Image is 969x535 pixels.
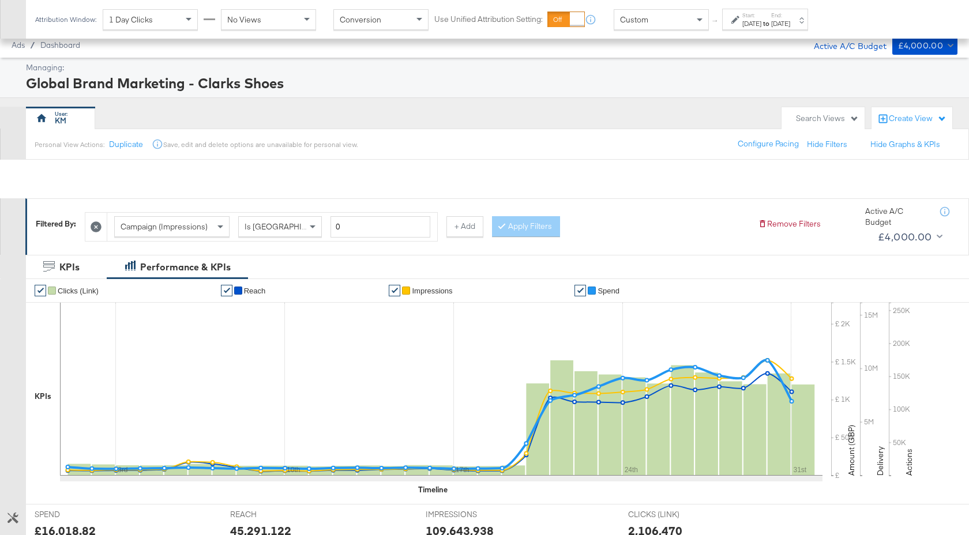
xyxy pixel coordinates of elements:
[426,509,512,520] span: IMPRESSIONS
[620,14,648,25] span: Custom
[730,134,807,155] button: Configure Pacing
[340,14,381,25] span: Conversion
[35,16,97,24] div: Attribution Window:
[802,36,887,54] div: Active A/C Budget
[221,285,232,296] a: ✔
[758,218,821,229] button: Remove Filters
[875,446,885,476] text: Delivery
[870,139,940,150] button: Hide Graphs & KPIs
[244,287,266,295] span: Reach
[865,206,929,227] div: Active A/C Budget
[35,285,46,296] a: ✔
[35,391,51,402] div: KPIs
[245,221,333,232] span: Is [GEOGRAPHIC_DATA]
[418,484,448,495] div: Timeline
[26,73,955,93] div: Global Brand Marketing - Clarks Shoes
[163,140,358,149] div: Save, edit and delete options are unavailable for personal view.
[59,261,80,274] div: KPIs
[109,139,143,150] button: Duplicate
[574,285,586,296] a: ✔
[771,19,790,28] div: [DATE]
[25,40,40,50] span: /
[389,285,400,296] a: ✔
[873,228,945,246] button: £4,000.00
[898,39,944,53] div: £4,000.00
[109,14,153,25] span: 1 Day Clicks
[889,113,947,125] div: Create View
[35,140,104,149] div: Personal View Actions:
[26,62,955,73] div: Managing:
[40,40,80,50] a: Dashboard
[140,261,231,274] div: Performance & KPIs
[434,14,543,25] label: Use Unified Attribution Setting:
[446,216,483,237] button: + Add
[58,287,99,295] span: Clicks (Link)
[807,139,847,150] button: Hide Filters
[710,20,721,24] span: ↑
[878,228,932,246] div: £4,000.00
[742,12,761,19] label: Start:
[761,19,771,28] strong: to
[598,287,619,295] span: Spend
[35,509,121,520] span: SPEND
[330,216,430,238] input: Enter a number
[230,509,317,520] span: REACH
[796,113,859,124] div: Search Views
[846,425,857,476] text: Amount (GBP)
[628,509,715,520] span: CLICKS (LINK)
[55,115,66,126] div: KM
[12,40,25,50] span: Ads
[771,12,790,19] label: End:
[227,14,261,25] span: No Views
[121,221,208,232] span: Campaign (Impressions)
[892,36,957,55] button: £4,000.00
[904,449,914,476] text: Actions
[742,19,761,28] div: [DATE]
[412,287,452,295] span: Impressions
[36,218,76,229] div: Filtered By:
